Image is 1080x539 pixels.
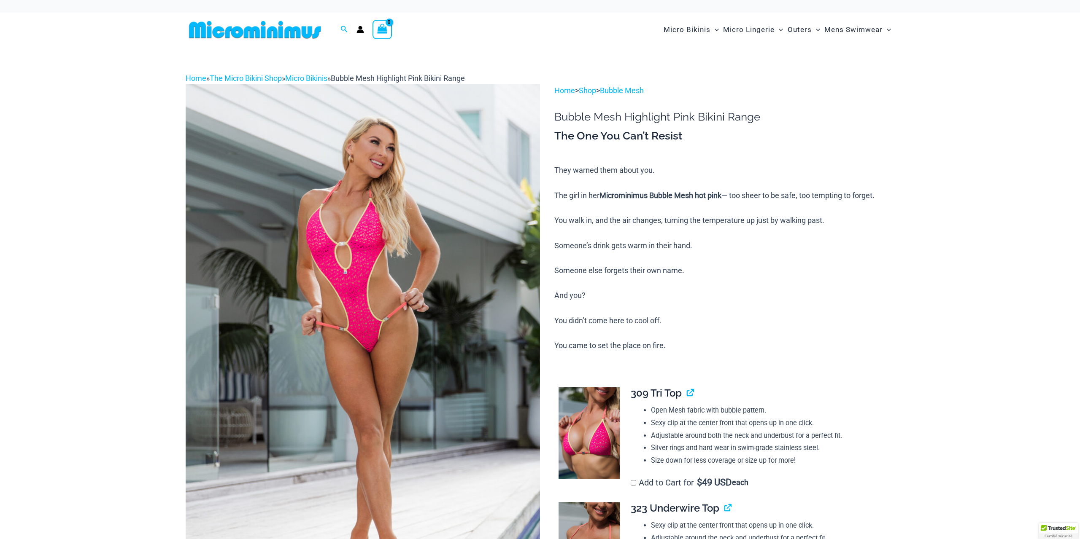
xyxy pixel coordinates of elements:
[186,74,206,83] a: Home
[697,477,702,488] span: $
[824,19,883,40] span: Mens Swimwear
[721,17,785,43] a: Micro LingerieMenu ToggleMenu Toggle
[786,17,822,43] a: OutersMenu ToggleMenu Toggle
[631,387,682,399] span: 309 Tri Top
[651,519,887,532] li: Sexy clip at the center front that opens up in one click.
[210,74,282,83] a: The Micro Bikini Shop
[732,478,748,487] span: each
[651,417,887,429] li: Sexy clip at the center front that opens up in one click.
[1039,523,1078,539] div: TrustedSite Certified
[788,19,812,40] span: Outers
[373,20,392,39] a: View Shopping Cart, empty
[660,16,894,44] nav: Site Navigation
[651,442,887,454] li: Silver rings and hard wear in swim-grade stainless steel.
[883,19,891,40] span: Menu Toggle
[822,17,893,43] a: Mens SwimwearMenu ToggleMenu Toggle
[631,477,749,488] label: Add to Cart for
[554,129,894,143] h3: The One You Can’t Resist
[710,19,719,40] span: Menu Toggle
[559,387,620,479] img: Bubble Mesh Highlight Pink 309 Top
[631,502,719,514] span: 323 Underwire Top
[651,404,887,417] li: Open Mesh fabric with bubble pattern.
[723,19,775,40] span: Micro Lingerie
[554,86,575,95] a: Home
[186,20,324,39] img: MM SHOP LOGO FLAT
[331,74,465,83] span: Bubble Mesh Highlight Pink Bikini Range
[651,454,887,467] li: Size down for less coverage or size up for more!
[186,74,465,83] span: » » »
[812,19,820,40] span: Menu Toggle
[579,86,596,95] a: Shop
[599,191,721,200] b: Microminimus Bubble Mesh hot pink
[554,110,894,123] h1: Bubble Mesh Highlight Pink Bikini Range
[651,429,887,442] li: Adjustable around both the neck and underbust for a perfect fit.
[775,19,783,40] span: Menu Toggle
[664,19,710,40] span: Micro Bikinis
[554,164,894,352] p: They warned them about you. The girl in her — too sheer to be safe, too tempting to forget. You w...
[340,24,348,35] a: Search icon link
[600,86,644,95] a: Bubble Mesh
[554,84,894,97] p: > >
[285,74,327,83] a: Micro Bikinis
[631,480,636,485] input: Add to Cart for$49 USD each
[356,26,364,33] a: Account icon link
[661,17,721,43] a: Micro BikinisMenu ToggleMenu Toggle
[697,478,732,487] span: 49 USD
